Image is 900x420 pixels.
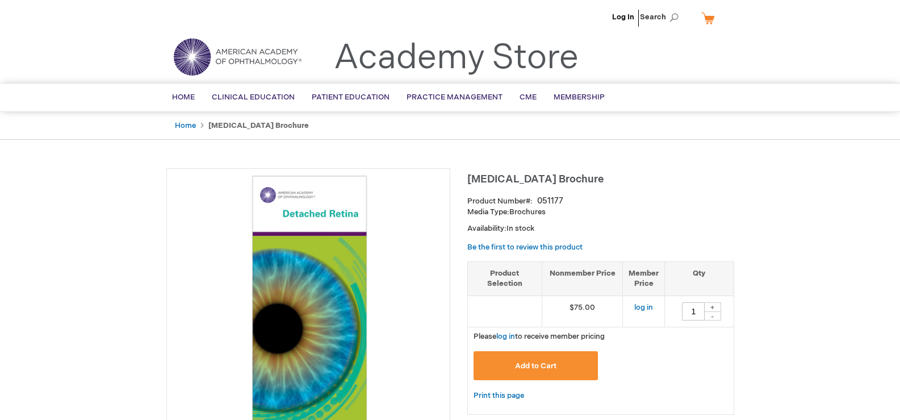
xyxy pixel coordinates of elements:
[474,351,598,380] button: Add to Cart
[554,93,605,102] span: Membership
[474,332,605,341] span: Please to receive member pricing
[612,13,634,22] a: Log In
[634,303,653,312] a: log in
[537,196,563,207] div: 051177
[175,121,196,130] a: Home
[172,93,195,102] span: Home
[623,261,665,296] th: Member Price
[542,261,623,296] th: Nonmember Price
[496,332,515,341] a: log in
[515,361,556,371] span: Add to Cart
[467,243,583,252] a: Be the first to review this product
[312,93,390,102] span: Patient Education
[682,302,705,321] input: Qty
[704,311,721,321] div: -
[467,173,604,185] span: [MEDICAL_DATA] Brochure
[212,93,295,102] span: Clinical Education
[208,121,309,130] strong: [MEDICAL_DATA] Brochure
[665,261,734,296] th: Qty
[640,6,683,28] span: Search
[468,261,542,296] th: Product Selection
[520,93,537,102] span: CME
[467,207,734,218] p: Brochures
[506,224,534,233] span: In stock
[542,296,623,327] td: $75.00
[474,389,524,403] a: Print this page
[334,38,579,78] a: Academy Store
[407,93,503,102] span: Practice Management
[467,197,533,206] strong: Product Number
[467,223,734,234] p: Availability:
[704,302,721,312] div: +
[467,207,509,217] strong: Media Type:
